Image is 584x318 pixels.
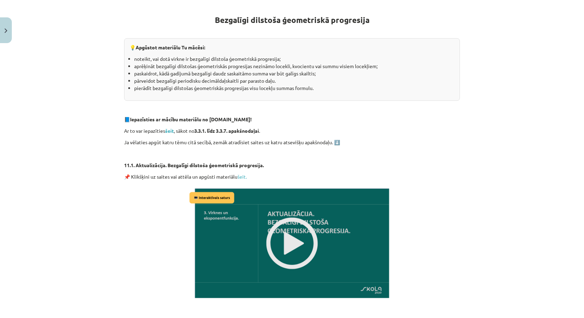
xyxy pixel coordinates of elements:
li: pierādīt bezgalīgi dilstošas ģeometriskās progresijas visu locekļu summas formulu. [134,84,454,92]
strong: Iepazīsties ar mācību materiālu no [DOMAIN_NAME]! [130,116,252,122]
li: paskaidrot, kādā gadījumā bezgalīgi daudz saskaitāmo summa var būt galīgs skailtis; [134,70,454,77]
li: aprēķināt bezgalīgi dilstošas ģeometriskās progresijas nezināmo locekli, kvocientu vai summu visi... [134,63,454,70]
p: 💡 [130,44,454,51]
a: šeit [165,128,174,134]
p: Ar to var iepazīties , sākot no . [124,127,460,134]
strong: 3.3.1. līdz 3.3.7. apakšnodaļai [194,128,259,134]
img: icon-close-lesson-0947bae3869378f0d4975bcd49f059093ad1ed9edebbc8119c70593378902aed.svg [5,28,7,33]
strong: 11.1. Aktualizācija. Bezgalīgi dilstoša ģeometriskā progresija. [124,162,264,168]
p: 📌 Klikšķini uz saites vai attēla un apgūsti materiālu [124,173,460,180]
li: pārveidot bezgalīgi periodisku decimāldaļskaitli par parasto daļu. [134,77,454,84]
p: 📘 [124,116,460,123]
b: Apgūstot materiālu Tu mācēsi: [136,44,205,50]
p: Ja vēlaties apgūt katru tēmu citā secībā, zemāk atradīsiet saites uz katru atsevišķu apakšnodaļu. ⬇️ [124,139,460,146]
li: noteikt, vai dotā virkne ir bezgalīgi dilstoša ģeometriskā progresija; [134,55,454,63]
b: Bezgalīgi dilstoša ģeometriskā progresija [215,15,370,25]
a: šeit. [237,173,247,180]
